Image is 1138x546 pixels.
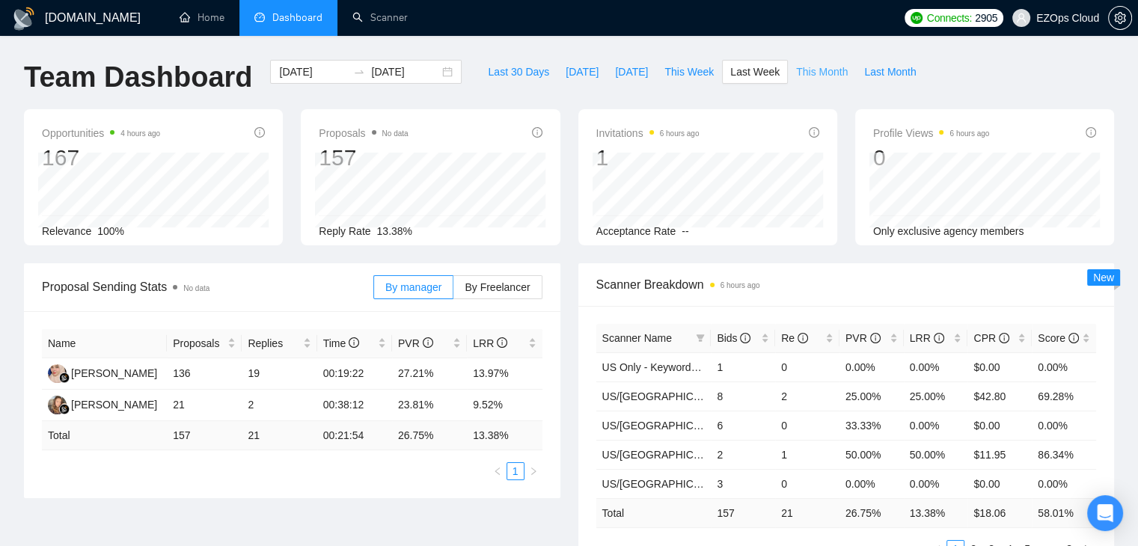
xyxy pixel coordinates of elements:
td: 8 [711,381,775,411]
button: [DATE] [607,60,656,84]
a: US/[GEOGRAPHIC_DATA] - AWS ($40) [602,420,789,432]
span: LRR [473,337,507,349]
td: 33.33% [839,411,904,440]
td: 1 [775,440,839,469]
span: to [353,66,365,78]
td: $0.00 [967,352,1032,381]
td: 50.00% [839,440,904,469]
th: Name [42,329,167,358]
td: 13.97% [467,358,542,390]
time: 4 hours ago [120,129,160,138]
td: 2 [242,390,316,421]
span: Time [323,337,359,349]
td: 25.00% [904,381,968,411]
td: 19 [242,358,316,390]
a: US Only - Keywords ($55) [602,361,724,373]
td: Total [42,421,167,450]
a: AJ[PERSON_NAME] [48,366,157,378]
td: 21 [775,498,839,527]
td: 0.00% [839,469,904,498]
span: Proposals [319,124,408,142]
th: Proposals [167,329,242,358]
td: 50.00% [904,440,968,469]
td: 1 [711,352,775,381]
span: left [493,467,502,476]
span: dashboard [254,12,265,22]
td: $0.00 [967,411,1032,440]
span: info-circle [798,333,808,343]
img: AJ [48,364,67,383]
span: This Month [796,64,848,80]
span: By Freelancer [465,281,530,293]
td: 21 [167,390,242,421]
td: 2 [775,381,839,411]
span: Last 30 Days [488,64,549,80]
button: right [524,462,542,480]
td: 0.00% [1032,469,1096,498]
span: By manager [385,281,441,293]
td: 2 [711,440,775,469]
span: LRR [910,332,944,344]
span: info-circle [254,127,265,138]
a: setting [1108,12,1132,24]
span: Connects: [927,10,972,26]
span: Dashboard [272,11,322,24]
td: 86.34% [1032,440,1096,469]
span: Scanner Name [602,332,672,344]
a: US/[GEOGRAPHIC_DATA] - AI (10k+) ($45) [602,478,808,490]
button: Last 30 Days [480,60,557,84]
span: info-circle [497,337,507,348]
span: Scanner Breakdown [596,275,1097,294]
span: [DATE] [615,64,648,80]
span: This Week [664,64,714,80]
span: setting [1109,12,1131,24]
span: 100% [97,225,124,237]
span: CPR [973,332,1009,344]
button: setting [1108,6,1132,30]
time: 6 hours ago [721,281,760,289]
div: 1 [596,144,700,172]
td: 27.21% [392,358,467,390]
td: 00:38:12 [317,390,392,421]
a: NK[PERSON_NAME] [48,398,157,410]
td: 26.75 % [392,421,467,450]
span: Proposals [173,335,224,352]
h1: Team Dashboard [24,60,252,95]
td: 0.00% [1032,411,1096,440]
div: 167 [42,144,160,172]
span: swap-right [353,66,365,78]
span: PVR [845,332,881,344]
td: 0 [775,352,839,381]
span: Relevance [42,225,91,237]
td: 136 [167,358,242,390]
span: No data [382,129,409,138]
span: [DATE] [566,64,599,80]
td: 9.52% [467,390,542,421]
span: info-circle [870,333,881,343]
td: 00:21:54 [317,421,392,450]
td: $42.80 [967,381,1032,411]
span: info-circle [423,337,433,348]
span: info-circle [809,127,819,138]
span: Proposal Sending Stats [42,277,373,296]
button: This Week [656,60,722,84]
td: 6 [711,411,775,440]
span: No data [183,284,209,292]
a: US/[GEOGRAPHIC_DATA] - AWS ($45) [602,390,789,402]
td: 0.00% [904,411,968,440]
a: searchScanner [352,11,408,24]
span: info-circle [532,127,542,138]
input: End date [371,64,439,80]
li: 1 [507,462,524,480]
td: $11.95 [967,440,1032,469]
button: left [489,462,507,480]
td: 25.00% [839,381,904,411]
span: Reply Rate [319,225,370,237]
td: 13.38 % [904,498,968,527]
td: 21 [242,421,316,450]
td: 0.00% [904,469,968,498]
th: Replies [242,329,316,358]
span: Opportunities [42,124,160,142]
span: Re [781,332,808,344]
div: [PERSON_NAME] [71,396,157,413]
